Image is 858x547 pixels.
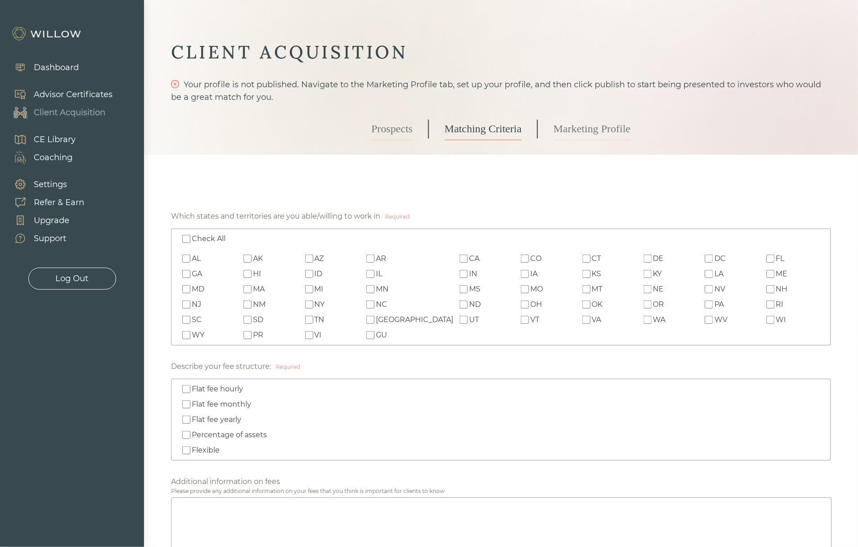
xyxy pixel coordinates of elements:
input: VA [583,316,591,324]
input: HI [244,270,252,278]
div: ND [469,299,481,310]
div: DE [653,253,664,264]
input: IA [521,270,529,278]
div: Required [385,213,410,221]
input: NH [767,285,775,293]
div: MN [376,284,388,295]
input: Flat fee yearly [182,416,190,424]
input: OR [644,300,652,309]
div: CT [592,253,601,264]
input: MD [182,285,190,293]
div: NH [776,284,788,295]
a: Prospects [371,118,413,140]
span: close-circle [171,80,179,88]
div: AR [376,253,386,264]
div: Which states and territories are you able/willing to work in [171,211,380,222]
div: Additional information on fees [171,476,280,487]
input: MI [305,285,313,293]
div: VI [315,330,322,341]
input: AK [244,255,252,263]
div: KS [592,269,601,279]
div: RI [776,299,784,310]
div: KY [653,269,662,279]
div: FL [776,253,785,264]
div: GU [376,330,387,341]
input: Percentage of assets [182,431,190,439]
input: OK [583,300,591,309]
input: PR [244,331,252,339]
div: NM [253,299,266,310]
div: IN [469,269,477,279]
div: MI [315,284,324,295]
input: ME [767,270,775,278]
div: IL [376,269,382,279]
div: Settings [34,179,67,191]
div: SD [253,314,263,325]
input: ID [305,270,313,278]
input: Check All [182,235,190,243]
input: WI [767,316,775,324]
div: CO [530,253,542,264]
div: SC [192,314,202,325]
div: TN [315,314,325,325]
input: IL [366,270,375,278]
input: AZ [305,255,313,263]
div: Describe your fee structure: [171,361,271,372]
div: PR [253,330,263,341]
div: NV [714,284,725,295]
div: Client Acquisition [34,107,105,119]
div: CLIENT ACQUISITION [171,40,831,64]
div: Dashboard [34,62,79,74]
div: NE [653,284,664,295]
input: VI [305,331,313,339]
input: CA [460,255,468,263]
input: MA [244,285,252,293]
div: GA [192,269,202,279]
input: ND [460,300,468,309]
input: KY [644,270,652,278]
div: Please provide any additional information on your fees that you think is important for clients to... [171,487,831,495]
input: VT [521,316,529,324]
div: Support [34,233,66,245]
input: CT [583,255,591,263]
input: NM [244,300,252,309]
input: SC [182,316,190,324]
div: Advisor Certificates [34,89,113,101]
input: AL [182,255,190,263]
div: VT [530,314,539,325]
div: MD [192,284,204,295]
div: [GEOGRAPHIC_DATA] [376,314,453,325]
a: Settings [5,175,84,193]
div: WI [776,314,786,325]
div: MS [469,284,480,295]
div: IA [530,269,537,279]
input: MS [460,285,468,293]
div: NJ [192,299,201,310]
input: WY [182,331,190,339]
input: Flat fee hourly [182,385,190,393]
div: Flat fee yearly [192,414,241,425]
div: PA [714,299,724,310]
input: WA [644,316,652,324]
div: Log Out [56,273,89,285]
a: CE Library [5,130,76,148]
div: ID [315,269,323,279]
input: DE [644,255,652,263]
div: UT [469,314,479,325]
div: Coaching [34,152,72,164]
div: Flat fee monthly [192,399,251,410]
div: Percentage of assets [192,430,267,440]
div: AK [253,253,263,264]
input: Flat fee monthly [182,400,190,408]
input: MN [366,285,375,293]
input: UT [460,316,468,324]
div: AZ [315,253,324,264]
div: NC [376,299,387,310]
div: WY [192,330,204,341]
input: DC [705,255,713,263]
div: Refer & Earn [34,197,84,209]
a: Marketing Profile [554,118,631,140]
div: NY [315,299,325,310]
input: AR [366,255,375,263]
div: MA [253,284,265,295]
